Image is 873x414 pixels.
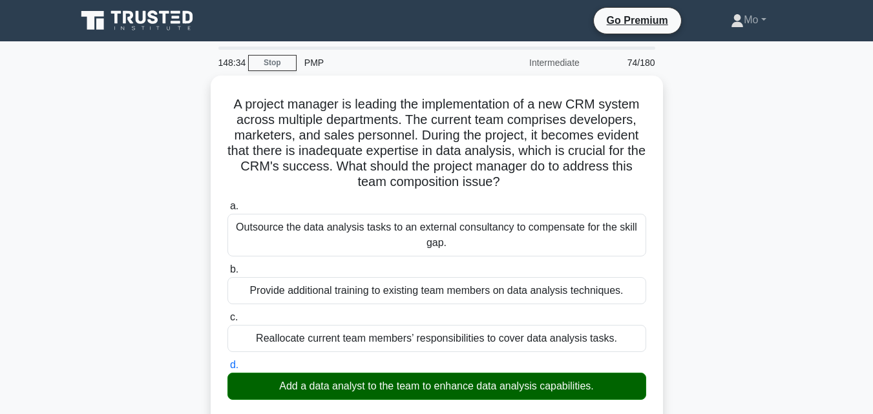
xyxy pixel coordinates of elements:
div: Reallocate current team members’ responsibilities to cover data analysis tasks. [227,325,646,352]
div: 148:34 [211,50,248,76]
div: Intermediate [474,50,587,76]
div: Outsource the data analysis tasks to an external consultancy to compensate for the skill gap. [227,214,646,256]
div: 74/180 [587,50,663,76]
span: c. [230,311,238,322]
a: Go Premium [599,12,676,28]
span: b. [230,264,238,274]
div: PMP [297,50,474,76]
h5: A project manager is leading the implementation of a new CRM system across multiple departments. ... [226,96,647,191]
span: a. [230,200,238,211]
div: Add a data analyst to the team to enhance data analysis capabilities. [227,373,646,400]
a: Stop [248,55,297,71]
span: d. [230,359,238,370]
a: Mo [700,7,797,33]
div: Provide additional training to existing team members on data analysis techniques. [227,277,646,304]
